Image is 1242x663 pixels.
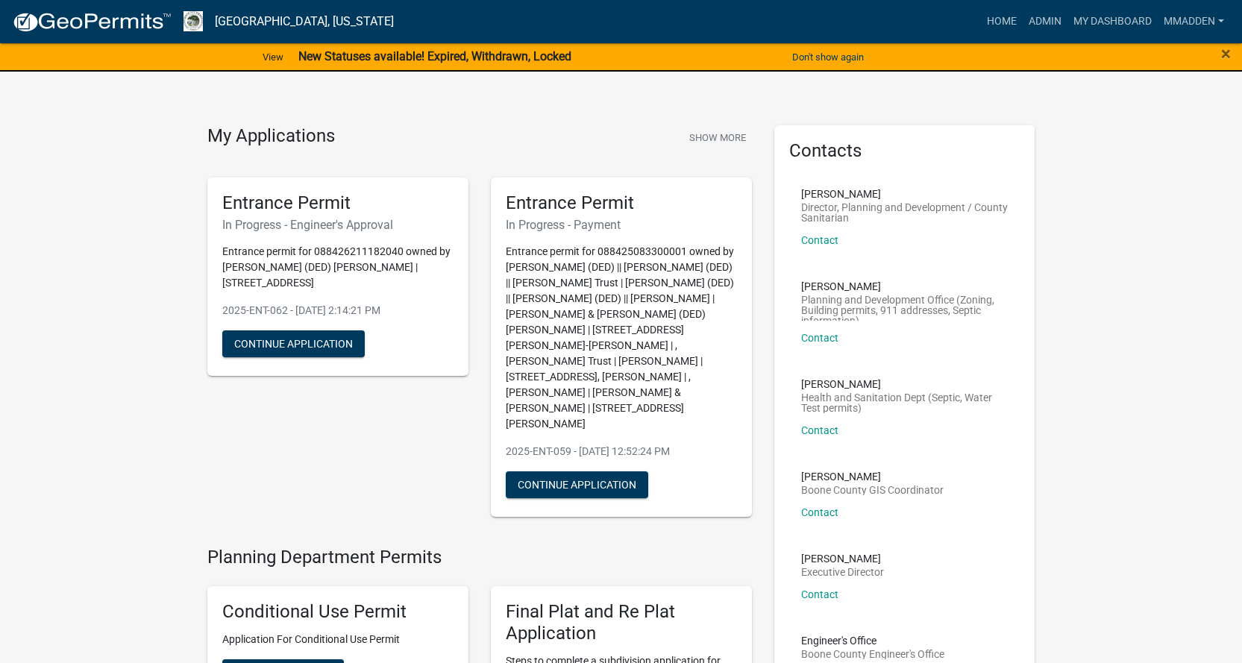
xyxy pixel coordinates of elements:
[506,218,737,232] h6: In Progress - Payment
[506,444,737,459] p: 2025-ENT-059 - [DATE] 12:52:24 PM
[801,567,884,577] p: Executive Director
[801,392,1009,413] p: Health and Sanitation Dept (Septic, Water Test permits)
[222,632,454,647] p: Application For Conditional Use Permit
[257,45,289,69] a: View
[801,281,1009,292] p: [PERSON_NAME]
[801,635,944,646] p: Engineer's Office
[207,547,752,568] h4: Planning Department Permits
[801,485,944,495] p: Boone County GIS Coordinator
[298,49,571,63] strong: New Statuses available! Expired, Withdrawn, Locked
[1023,7,1067,36] a: Admin
[683,125,752,150] button: Show More
[222,244,454,291] p: Entrance permit for 088426211182040 owned by [PERSON_NAME] (DED) [PERSON_NAME] | [STREET_ADDRESS]
[506,192,737,214] h5: Entrance Permit
[801,379,1009,389] p: [PERSON_NAME]
[506,601,737,644] h5: Final Plat and Re Plat Application
[801,506,838,518] a: Contact
[1158,7,1230,36] a: mmadden
[789,140,1020,162] h5: Contacts
[1221,45,1231,63] button: Close
[801,471,944,482] p: [PERSON_NAME]
[222,601,454,623] h5: Conditional Use Permit
[801,588,838,600] a: Contact
[222,303,454,318] p: 2025-ENT-062 - [DATE] 2:14:21 PM
[981,7,1023,36] a: Home
[1067,7,1158,36] a: My Dashboard
[506,244,737,432] p: Entrance permit for 088425083300001 owned by [PERSON_NAME] (DED) || [PERSON_NAME] (DED) || [PERSO...
[215,9,394,34] a: [GEOGRAPHIC_DATA], [US_STATE]
[786,45,870,69] button: Don't show again
[801,649,944,659] p: Boone County Engineer's Office
[801,189,1009,199] p: [PERSON_NAME]
[801,553,884,564] p: [PERSON_NAME]
[506,471,648,498] button: Continue Application
[801,295,1009,321] p: Planning and Development Office (Zoning, Building permits, 911 addresses, Septic information)
[222,192,454,214] h5: Entrance Permit
[801,234,838,246] a: Contact
[184,11,203,31] img: Boone County, Iowa
[801,332,838,344] a: Contact
[222,330,365,357] button: Continue Application
[801,424,838,436] a: Contact
[207,125,335,148] h4: My Applications
[1221,43,1231,64] span: ×
[801,202,1009,223] p: Director, Planning and Development / County Sanitarian
[222,218,454,232] h6: In Progress - Engineer's Approval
